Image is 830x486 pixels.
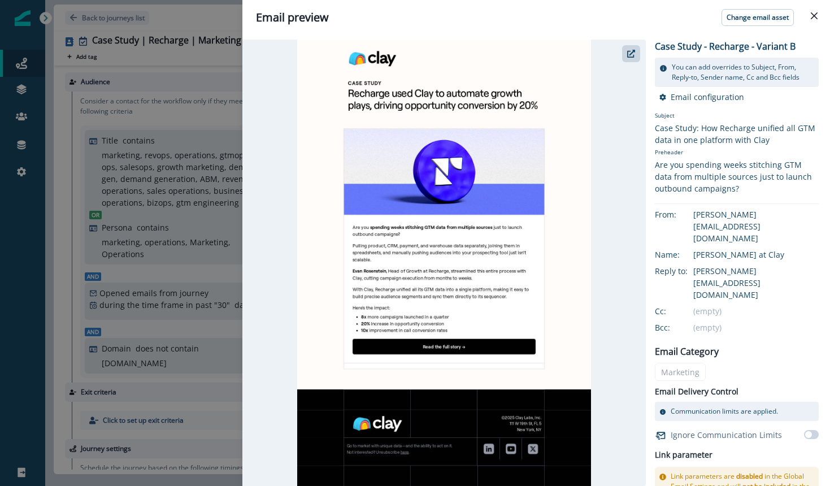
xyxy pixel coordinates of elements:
[672,62,814,83] p: You can add overrides to Subject, From, Reply-to, Sender name, Cc and Bcc fields
[693,322,819,333] div: (empty)
[655,40,796,53] p: Case Study - Recharge - Variant B
[805,7,823,25] button: Close
[655,111,819,122] p: Subject
[727,14,789,21] p: Change email asset
[655,385,738,397] p: Email Delivery Control
[693,265,819,301] div: [PERSON_NAME][EMAIL_ADDRESS][DOMAIN_NAME]
[655,305,711,317] div: Cc:
[655,249,711,261] div: Name:
[659,92,744,102] button: Email configuration
[671,429,782,441] p: Ignore Communication Limits
[655,265,711,277] div: Reply to:
[722,9,794,26] button: Change email asset
[256,9,816,26] div: Email preview
[655,448,712,462] h2: Link parameter
[655,146,819,159] p: Preheader
[671,406,778,416] p: Communication limits are applied.
[655,322,711,333] div: Bcc:
[655,159,819,194] div: Are you spending weeks stitching GTM data from multiple sources just to launch outbound campaigns?
[655,209,711,220] div: From:
[671,92,744,102] p: Email configuration
[693,305,819,317] div: (empty)
[736,471,763,481] span: disabled
[693,249,819,261] div: [PERSON_NAME] at Clay
[693,209,819,244] div: [PERSON_NAME][EMAIL_ADDRESS][DOMAIN_NAME]
[655,345,719,358] p: Email Category
[655,122,819,146] div: Case Study: How Recharge unified all GTM data in one platform with Clay
[297,40,592,486] img: email asset unavailable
